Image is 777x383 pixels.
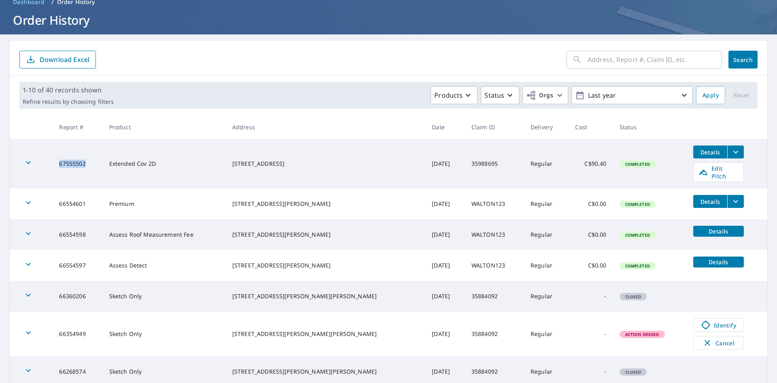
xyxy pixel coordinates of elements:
[620,263,655,269] span: Completed
[524,139,569,188] td: Regular
[569,115,613,139] th: Cost
[53,250,102,281] td: 66554597
[569,312,613,356] td: -
[53,281,102,312] td: 66360206
[40,55,89,64] p: Download Excel
[465,139,524,188] td: 35988695
[524,250,569,281] td: Regular
[10,12,767,28] h1: Order History
[465,219,524,250] td: WALTON123
[53,115,102,139] th: Report #
[698,198,722,205] span: Details
[569,219,613,250] td: C$0.00
[484,90,504,100] p: Status
[693,336,744,350] button: Cancel
[431,86,478,104] button: Products
[526,90,553,101] span: Orgs
[103,312,226,356] td: Sketch Only
[425,188,465,219] td: [DATE]
[53,188,102,219] td: 66554601
[232,292,419,300] div: [STREET_ADDRESS][PERSON_NAME][PERSON_NAME]
[103,250,226,281] td: Assess Detect
[425,281,465,312] td: [DATE]
[232,231,419,239] div: [STREET_ADDRESS][PERSON_NAME]
[620,232,655,238] span: Completed
[620,294,646,300] span: Closed
[103,139,226,188] td: Extended Cov 2D
[620,332,664,337] span: Action Needed
[19,51,96,68] button: Download Excel
[693,163,744,182] a: Edit Pitch
[425,115,465,139] th: Date
[465,250,524,281] td: WALTON123
[53,312,102,356] td: 66354949
[696,86,725,104] button: Apply
[571,86,693,104] button: Last year
[53,139,102,188] td: 67555502
[465,115,524,139] th: Claim ID
[728,51,758,68] button: Search
[613,115,687,139] th: Status
[232,160,419,168] div: [STREET_ADDRESS]
[524,115,569,139] th: Delivery
[702,338,735,348] span: Cancel
[703,90,719,101] span: Apply
[103,281,226,312] td: Sketch Only
[465,281,524,312] td: 35884092
[698,320,739,330] span: Identify
[465,188,524,219] td: WALTON123
[53,219,102,250] td: 66554598
[103,188,226,219] td: Premium
[698,148,722,156] span: Details
[727,195,744,208] button: filesDropdownBtn-66554601
[524,281,569,312] td: Regular
[232,261,419,270] div: [STREET_ADDRESS][PERSON_NAME]
[103,115,226,139] th: Product
[425,312,465,356] td: [DATE]
[425,250,465,281] td: [DATE]
[693,318,744,332] a: Identify
[620,201,655,207] span: Completed
[698,227,739,235] span: Details
[727,145,744,158] button: filesDropdownBtn-67555502
[524,188,569,219] td: Regular
[232,330,419,338] div: [STREET_ADDRESS][PERSON_NAME][PERSON_NAME]
[735,56,751,64] span: Search
[23,98,114,105] p: Refine results by choosing filters
[569,281,613,312] td: -
[693,226,744,237] button: detailsBtn-66554598
[434,90,463,100] p: Products
[524,312,569,356] td: Regular
[226,115,425,139] th: Address
[23,85,114,95] p: 1-10 of 40 records shown
[588,48,722,71] input: Address, Report #, Claim ID, etc.
[522,86,568,104] button: Orgs
[481,86,519,104] button: Status
[425,219,465,250] td: [DATE]
[465,312,524,356] td: 35884092
[103,219,226,250] td: Assess Roof Measurement Fee
[693,195,727,208] button: detailsBtn-66554601
[693,257,744,267] button: detailsBtn-66554597
[569,250,613,281] td: C$0.00
[620,369,646,375] span: Closed
[620,161,655,167] span: Completed
[232,200,419,208] div: [STREET_ADDRESS][PERSON_NAME]
[569,188,613,219] td: C$0.00
[698,258,739,266] span: Details
[524,219,569,250] td: Regular
[569,139,613,188] td: C$90.40
[693,145,727,158] button: detailsBtn-67555502
[585,88,679,103] p: Last year
[698,165,739,180] span: Edit Pitch
[232,368,419,376] div: [STREET_ADDRESS][PERSON_NAME][PERSON_NAME]
[425,139,465,188] td: [DATE]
